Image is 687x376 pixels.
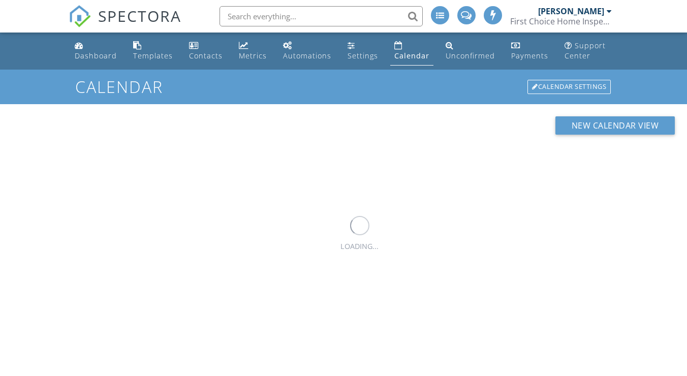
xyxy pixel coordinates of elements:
[220,6,423,26] input: Search everything...
[340,241,379,252] div: LOADING...
[133,51,173,60] div: Templates
[69,5,91,27] img: The Best Home Inspection Software - Spectora
[69,14,181,35] a: SPECTORA
[348,51,378,60] div: Settings
[98,5,181,26] span: SPECTORA
[526,79,612,95] a: Calendar Settings
[235,37,271,66] a: Metrics
[185,37,227,66] a: Contacts
[279,37,335,66] a: Automations (Advanced)
[343,37,382,66] a: Settings
[283,51,331,60] div: Automations
[75,51,117,60] div: Dashboard
[239,51,267,60] div: Metrics
[510,16,612,26] div: First Choice Home Inspection
[446,51,495,60] div: Unconfirmed
[560,37,616,66] a: Support Center
[189,51,223,60] div: Contacts
[75,78,612,96] h1: Calendar
[511,51,548,60] div: Payments
[394,51,429,60] div: Calendar
[555,116,675,135] button: New Calendar View
[129,37,177,66] a: Templates
[442,37,499,66] a: Unconfirmed
[507,37,552,66] a: Payments
[538,6,604,16] div: [PERSON_NAME]
[71,37,121,66] a: Dashboard
[527,80,611,94] div: Calendar Settings
[565,41,606,60] div: Support Center
[390,37,433,66] a: Calendar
